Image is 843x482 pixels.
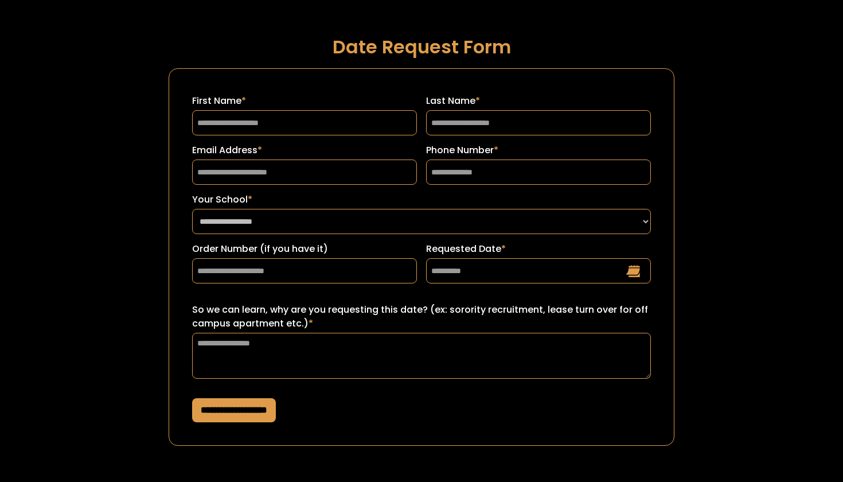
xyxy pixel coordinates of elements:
label: Phone Number [426,143,651,157]
label: Requested Date [426,242,651,256]
h1: Date Request Form [169,37,674,57]
label: Your School [192,193,651,207]
form: Request a Date Form [169,68,674,446]
label: Email Address [192,143,417,157]
label: Order Number (if you have it) [192,242,417,256]
label: So we can learn, why are you requesting this date? (ex: sorority recruitment, lease turn over for... [192,303,651,331]
label: Last Name [426,94,651,108]
label: First Name [192,94,417,108]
